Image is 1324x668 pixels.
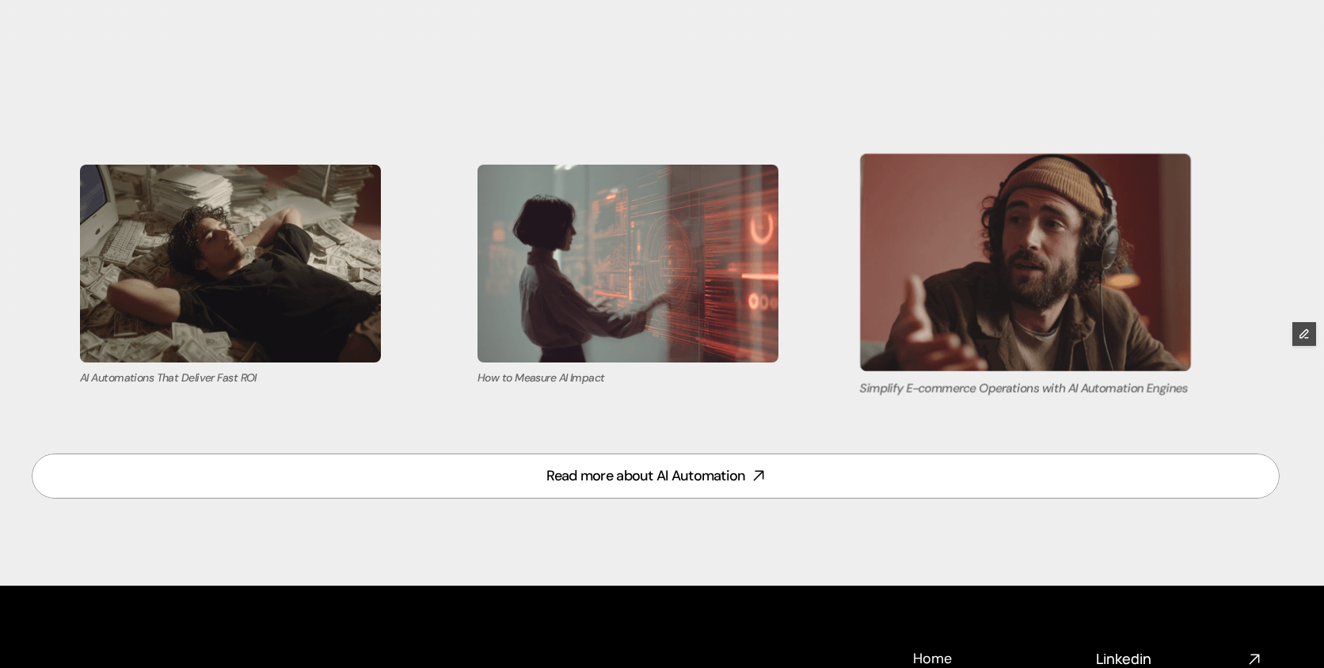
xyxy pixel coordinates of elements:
[912,649,953,666] a: Home
[477,370,778,386] p: How to Measure AI Impact
[1292,322,1316,346] button: Edit Framer Content
[546,466,745,486] div: Read more about AI Automation
[429,135,827,416] a: How to Measure AI Impact
[32,135,429,416] a: AI Automations That Deliver Fast ROI
[860,380,1191,397] p: Simplify E-commerce Operations with AI Automation Engines
[807,120,1244,430] a: Simplify E-commerce Operations with AI Automation Engines
[80,370,381,386] p: AI Automations That Deliver Fast ROI
[32,454,1280,499] a: Read more about AI Automation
